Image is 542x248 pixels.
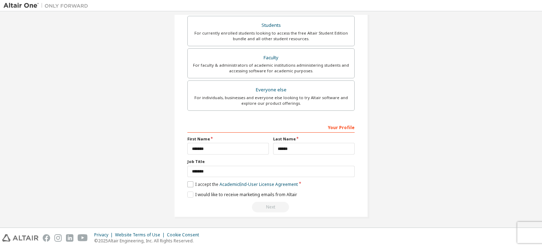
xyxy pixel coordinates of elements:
[54,234,62,242] img: instagram.svg
[187,181,298,187] label: I accept the
[192,30,350,42] div: For currently enrolled students looking to access the free Altair Student Edition bundle and all ...
[192,62,350,74] div: For faculty & administrators of academic institutions administering students and accessing softwa...
[43,234,50,242] img: facebook.svg
[192,85,350,95] div: Everyone else
[187,121,355,133] div: Your Profile
[66,234,73,242] img: linkedin.svg
[187,202,355,212] div: Read and acccept EULA to continue
[78,234,88,242] img: youtube.svg
[192,20,350,30] div: Students
[2,234,38,242] img: altair_logo.svg
[192,53,350,63] div: Faculty
[187,159,355,164] label: Job Title
[187,136,269,142] label: First Name
[4,2,92,9] img: Altair One
[94,238,203,244] p: © 2025 Altair Engineering, Inc. All Rights Reserved.
[187,192,297,198] label: I would like to receive marketing emails from Altair
[115,232,167,238] div: Website Terms of Use
[167,232,203,238] div: Cookie Consent
[94,232,115,238] div: Privacy
[219,181,298,187] a: Academic End-User License Agreement
[192,95,350,106] div: For individuals, businesses and everyone else looking to try Altair software and explore our prod...
[273,136,355,142] label: Last Name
